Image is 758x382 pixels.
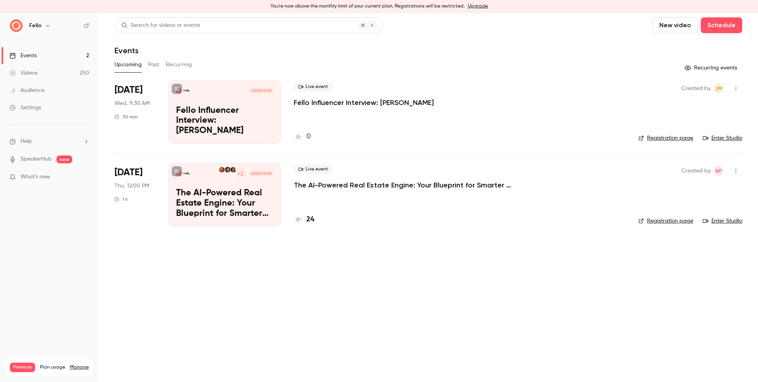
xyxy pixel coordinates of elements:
span: Plan usage [40,364,65,371]
div: Sep 18 Thu, 12:00 PM (America/New York) [114,163,156,226]
a: Enter Studio [703,217,742,225]
h4: 24 [306,214,314,225]
span: Help [21,137,32,146]
a: Fello Influencer Interview: [PERSON_NAME] [294,98,434,107]
h6: Fello [29,22,41,30]
p: Fello [184,89,189,93]
div: Audience [9,86,45,94]
span: Live event [294,82,333,92]
div: 30 min [114,114,138,120]
button: Upcoming [114,58,142,71]
span: Created by [681,84,711,93]
iframe: Noticeable Trigger [80,174,89,181]
div: +2 [233,167,248,181]
span: AP [715,166,722,176]
p: The AI-Powered Real Estate Engine: Your Blueprint for Smarter Conversions [176,188,274,219]
div: Settings [9,104,41,112]
button: Past [148,58,159,71]
img: Fello [10,19,23,32]
span: new [56,155,72,163]
span: Aayush Panjikar [714,166,723,176]
img: Kerry Kleckner [219,167,225,172]
span: Wed, 9:30 AM [114,99,150,107]
span: JM [715,84,722,93]
button: Recurring events [681,62,742,74]
button: New video [653,17,698,33]
a: Fello Influencer Interview: Austin Hellickson Fello[DATE] 9:30 AMFello Influencer Interview: [PER... [169,81,281,144]
a: Upgrade [468,3,488,9]
a: 24 [294,214,314,225]
div: 1 h [114,196,128,202]
li: help-dropdown-opener [9,137,89,146]
h1: Events [114,46,139,55]
span: [DATE] [114,166,143,179]
h4: 0 [306,131,311,142]
a: The AI-Powered Real Estate Engine: Your Blueprint for Smarter ConversionsFello+2Adam AkerblomTiff... [169,163,281,226]
a: SpeakerHub [21,155,52,163]
div: Videos [9,69,38,77]
span: Premium [10,363,35,372]
div: Search for videos or events [121,21,200,30]
div: Sep 17 Wed, 9:30 AM (America/New York) [114,81,156,144]
button: Schedule [701,17,742,33]
img: Adam Akerblom [231,167,236,172]
a: Registration page [638,134,693,142]
a: Registration page [638,217,693,225]
span: Live event [294,165,333,174]
a: 0 [294,131,311,142]
p: Fello [184,172,189,176]
a: Manage [70,364,89,371]
img: Tiffany Bryant Gelzinis [225,167,230,172]
span: What's new [21,173,50,181]
div: Events [9,52,37,60]
span: [DATE] 12:00 PM [249,171,273,176]
a: The AI-Powered Real Estate Engine: Your Blueprint for Smarter Conversions [294,180,531,190]
span: Jamie Muenchen [714,84,723,93]
a: Enter Studio [703,134,742,142]
span: [DATE] [114,84,143,96]
span: [DATE] 9:30 AM [250,88,273,94]
button: Recurring [166,58,192,71]
p: Fello Influencer Interview: [PERSON_NAME] [176,106,274,136]
span: Thu, 12:00 PM [114,182,149,190]
span: Created by [681,166,711,176]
